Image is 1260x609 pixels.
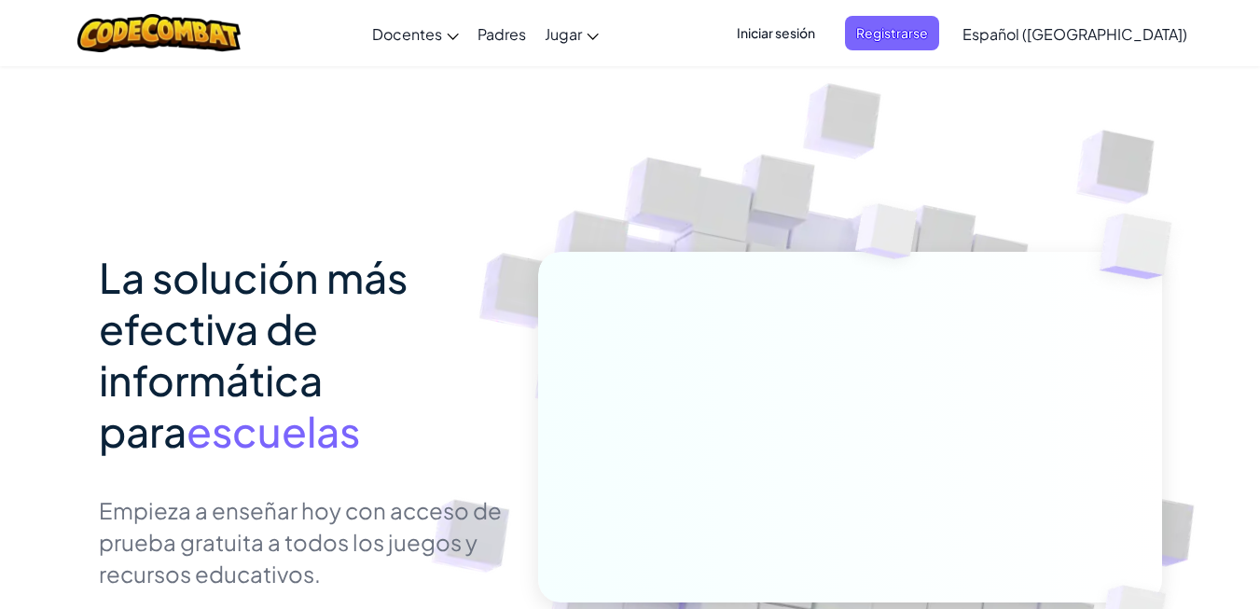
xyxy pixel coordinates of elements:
[99,251,408,457] span: La solución más efectiva de informática para
[953,8,1197,59] a: Español ([GEOGRAPHIC_DATA])
[372,24,442,44] span: Docentes
[468,8,535,59] a: Padres
[820,167,954,306] img: Overlap cubes
[845,16,939,50] button: Registrarse
[187,405,360,457] span: escuelas
[99,494,510,589] p: Empieza a enseñar hoy con acceso de prueba gratuita a todos los juegos y recursos educativos.
[545,24,582,44] span: Jugar
[962,24,1187,44] span: Español ([GEOGRAPHIC_DATA])
[726,16,826,50] button: Iniciar sesión
[77,14,241,52] img: CodeCombat logo
[1062,168,1224,325] img: Overlap cubes
[535,8,608,59] a: Jugar
[363,8,468,59] a: Docentes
